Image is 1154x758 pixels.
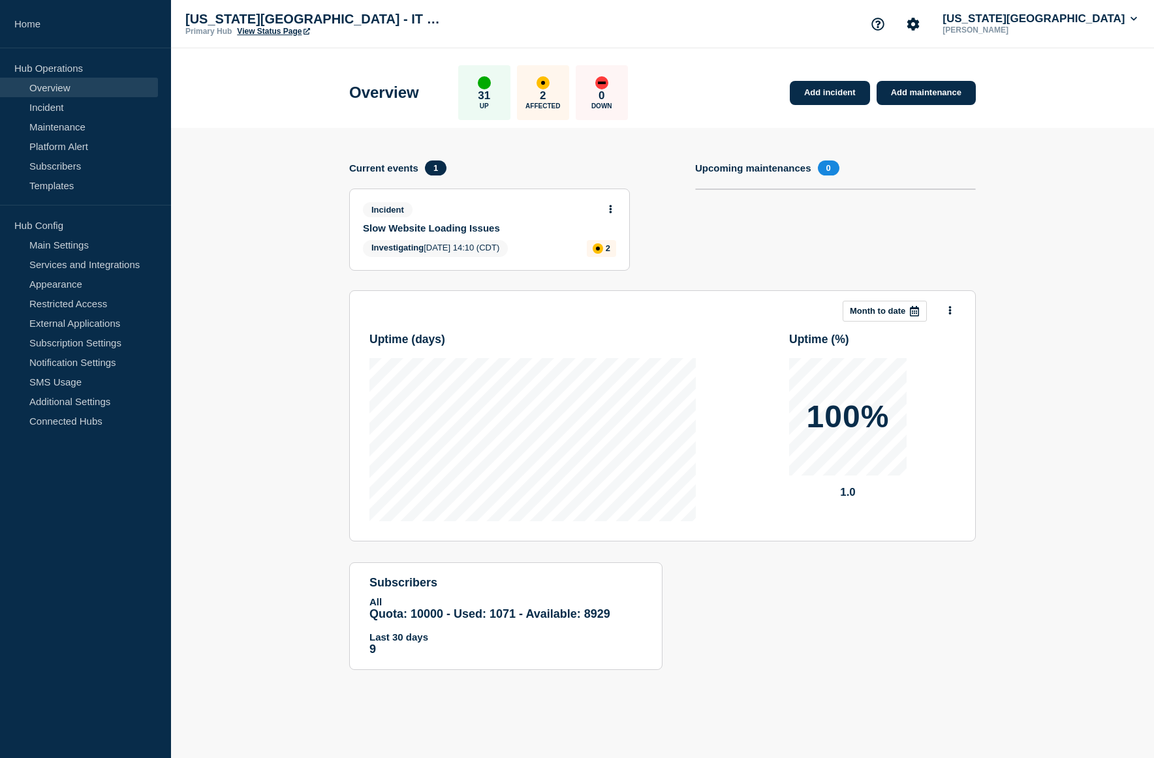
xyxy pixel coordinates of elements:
button: Support [864,10,892,38]
p: 2 [606,243,610,253]
span: 1 [425,160,446,175]
button: Month to date [843,301,927,322]
h1: Overview [349,83,419,102]
h4: subscribers [369,576,642,590]
p: Primary Hub [185,27,232,36]
p: 1.0 [789,486,907,499]
p: 2 [540,89,546,102]
h4: Upcoming maintenances [695,162,811,174]
div: up [478,76,491,89]
a: Add maintenance [877,81,976,105]
p: 100% [807,401,890,432]
p: Last 30 days [369,631,642,643]
div: affected [593,243,603,254]
span: Incident [363,202,413,217]
p: [PERSON_NAME] [940,25,1076,35]
p: [US_STATE][GEOGRAPHIC_DATA] - IT Status Page [185,12,446,27]
div: down [595,76,608,89]
a: Slow Website Loading Issues [363,222,599,234]
button: Account settings [899,10,927,38]
span: 0 [818,160,839,175]
h3: Uptime ( days ) [369,333,696,346]
p: Affected [525,102,560,110]
span: [DATE] 14:10 (CDT) [363,240,508,257]
div: affected [537,76,550,89]
p: Down [591,102,612,110]
p: Month to date [850,306,905,316]
span: Quota: 10000 - Used: 1071 - Available: 8929 [369,607,610,620]
p: All [369,596,642,607]
a: View Status Page [237,27,309,36]
h3: Uptime ( % ) [789,333,956,346]
span: Investigating [371,243,424,252]
button: [US_STATE][GEOGRAPHIC_DATA] [940,12,1140,25]
p: 9 [369,643,642,656]
a: Add incident [790,81,870,105]
p: 31 [478,89,490,102]
h4: Current events [349,162,418,174]
p: 0 [599,89,604,102]
p: Up [480,102,489,110]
